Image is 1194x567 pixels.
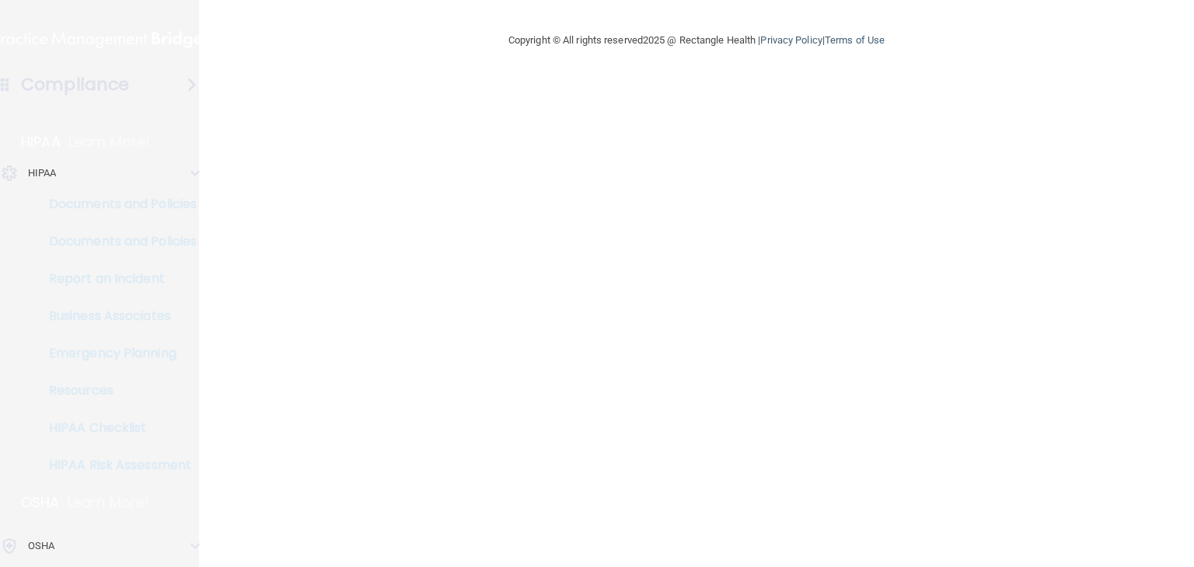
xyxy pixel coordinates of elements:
p: HIPAA [21,133,61,151]
p: OSHA [21,493,60,512]
h4: Compliance [21,74,129,96]
p: Learn More! [68,493,150,512]
p: HIPAA Risk Assessment [10,457,222,473]
div: Copyright © All rights reserved 2025 @ Rectangle Health | | [413,16,980,65]
a: Terms of Use [825,34,885,46]
p: Business Associates [10,308,222,324]
p: Documents and Policies [10,197,222,212]
p: Report an Incident [10,271,222,287]
a: Privacy Policy [760,34,822,46]
p: Learn More! [68,133,151,151]
p: HIPAA Checklist [10,420,222,436]
p: HIPAA [28,164,57,183]
p: Resources [10,383,222,398]
p: Documents and Policies [10,234,222,249]
p: Emergency Planning [10,346,222,361]
p: OSHA [28,537,54,555]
